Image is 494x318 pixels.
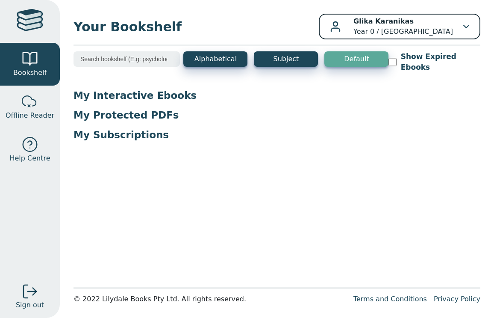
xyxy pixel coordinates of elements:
a: Terms and Conditions [353,295,427,303]
a: Privacy Policy [434,295,480,303]
button: Alphabetical [183,51,247,67]
span: Help Centre [9,153,50,163]
input: Search bookshelf (E.g: psychology) [74,51,180,67]
p: My Protected PDFs [74,109,480,122]
p: My Interactive Ebooks [74,89,480,102]
b: Glika Karanikas [353,17,414,25]
span: Offline Reader [6,110,54,121]
p: My Subscriptions [74,128,480,141]
span: Sign out [16,300,44,310]
button: Glika KaranikasYear 0 / [GEOGRAPHIC_DATA] [319,14,480,39]
span: Your Bookshelf [74,17,319,36]
button: Subject [254,51,318,67]
label: Show Expired Ebooks [401,51,480,73]
button: Default [324,51,388,67]
div: © 2022 Lilydale Books Pty Ltd. All rights reserved. [74,294,347,304]
span: Bookshelf [13,68,47,78]
p: Year 0 / [GEOGRAPHIC_DATA] [353,16,453,37]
